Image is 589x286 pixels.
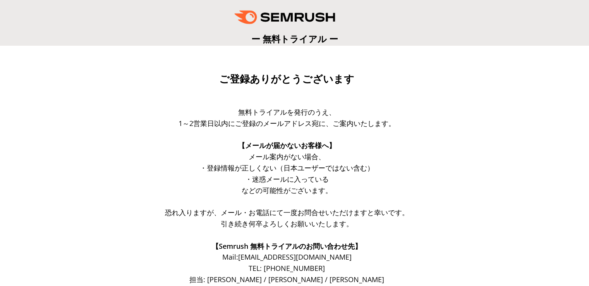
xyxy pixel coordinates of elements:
[200,163,374,172] span: ・登録情報が正しくない（日本ユーザーではない含む）
[249,152,325,161] span: メール案内がない場合、
[251,33,338,45] span: ー 無料トライアル ー
[245,174,329,184] span: ・迷惑メールに入っている
[238,141,336,150] span: 【メールが届かないお客様へ】
[179,119,395,128] span: 1～2営業日以内にご登録のメールアドレス宛に、ご案内いたします。
[165,208,409,217] span: 恐れ入りますが、メール・お電話にて一度お問合せいただけますと幸いです。
[242,186,332,195] span: などの可能性がございます。
[238,107,336,117] span: 無料トライアルを発行のうえ、
[212,241,362,251] span: 【Semrush 無料トライアルのお問い合わせ先】
[219,73,354,85] span: ご登録ありがとうございます
[222,252,352,262] span: Mail: [EMAIL_ADDRESS][DOMAIN_NAME]
[221,219,353,228] span: 引き続き何卒よろしくお願いいたします。
[189,275,384,284] span: 担当: [PERSON_NAME] / [PERSON_NAME] / [PERSON_NAME]
[249,264,325,273] span: TEL: [PHONE_NUMBER]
